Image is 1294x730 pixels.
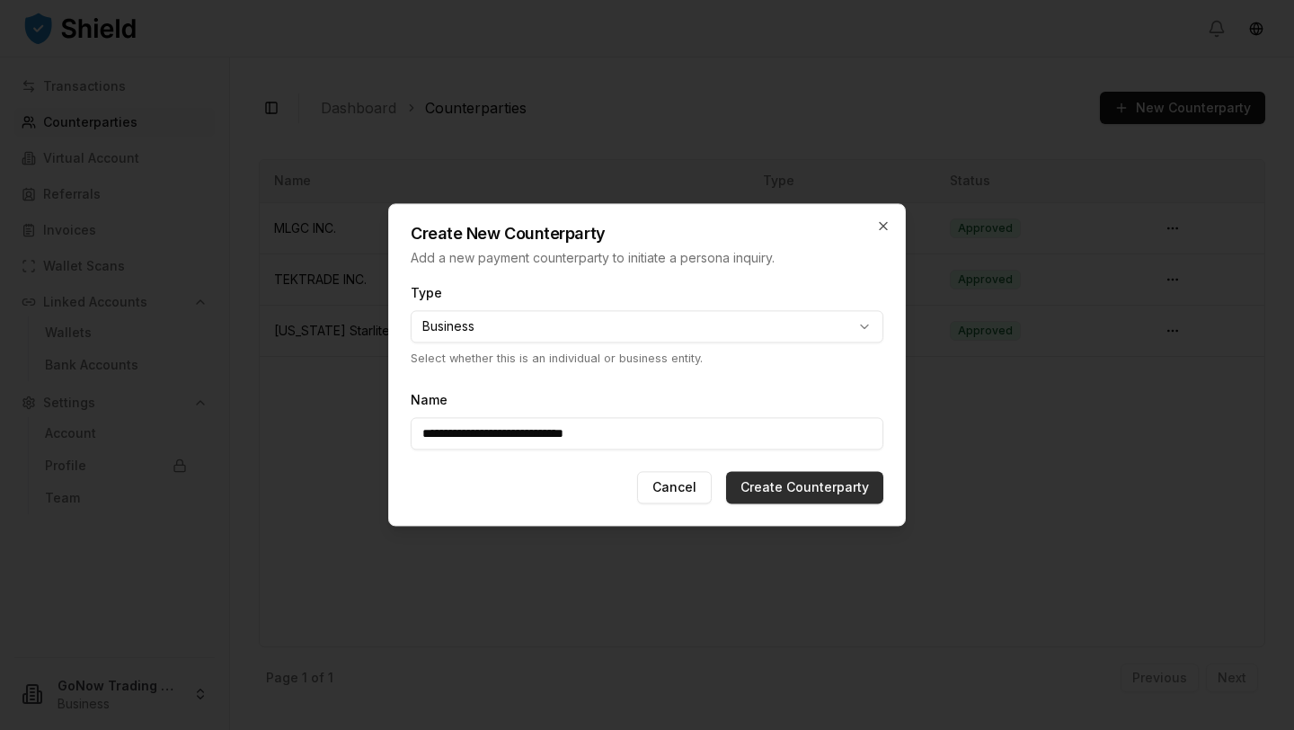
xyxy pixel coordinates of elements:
label: Name [411,393,448,408]
button: Create Counterparty [726,472,883,504]
label: Type [411,285,442,300]
p: Select whether this is an individual or business entity. [411,350,883,367]
p: Add a new payment counterparty to initiate a persona inquiry. [411,249,883,267]
button: Cancel [637,472,712,504]
h2: Create New Counterparty [411,226,883,242]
